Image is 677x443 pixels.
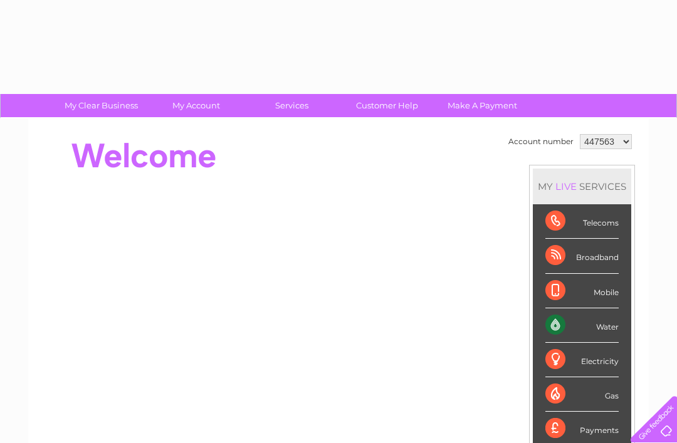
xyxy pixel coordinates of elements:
[545,308,619,343] div: Water
[545,377,619,412] div: Gas
[145,94,248,117] a: My Account
[545,343,619,377] div: Electricity
[505,131,577,152] td: Account number
[545,239,619,273] div: Broadband
[553,180,579,192] div: LIVE
[545,274,619,308] div: Mobile
[240,94,344,117] a: Services
[431,94,534,117] a: Make A Payment
[50,94,153,117] a: My Clear Business
[545,204,619,239] div: Telecoms
[335,94,439,117] a: Customer Help
[533,169,631,204] div: MY SERVICES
